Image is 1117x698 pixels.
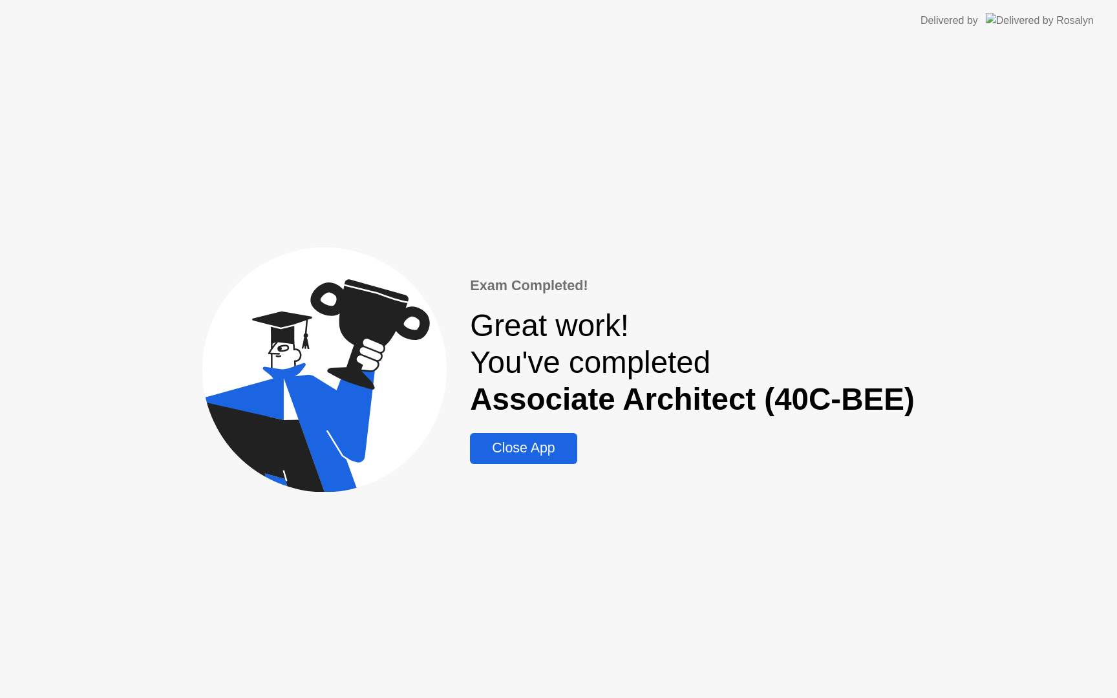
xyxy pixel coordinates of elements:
b: Associate Architect (40C-BEE) [470,382,914,416]
div: Exam Completed! [470,275,914,296]
div: Great work! You've completed [470,307,914,418]
div: Close App [474,440,573,456]
div: Delivered by [920,13,978,28]
img: Delivered by Rosalyn [986,13,1094,28]
button: Close App [470,433,577,464]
